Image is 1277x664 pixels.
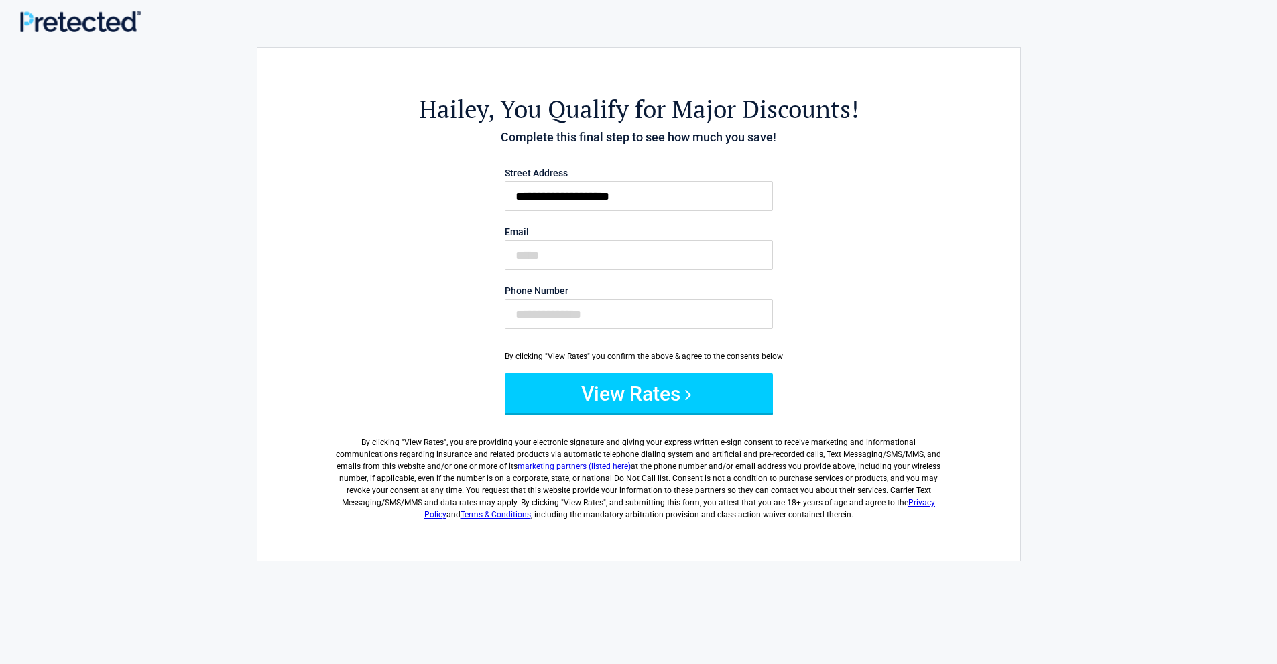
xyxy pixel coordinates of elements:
h4: Complete this final step to see how much you save! [331,129,947,146]
label: Street Address [505,168,773,178]
label: Email [505,227,773,237]
a: marketing partners (listed here) [518,462,631,471]
h2: , You Qualify for Major Discounts! [331,92,947,125]
label: By clicking " ", you are providing your electronic signature and giving your express written e-si... [331,425,947,521]
span: View Rates [404,438,444,447]
button: View Rates [505,373,773,413]
a: Terms & Conditions [461,510,531,519]
img: Main Logo [20,11,141,33]
label: Phone Number [505,286,773,295]
div: By clicking "View Rates" you confirm the above & agree to the consents below [505,350,773,362]
span: Hailey [419,92,488,125]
